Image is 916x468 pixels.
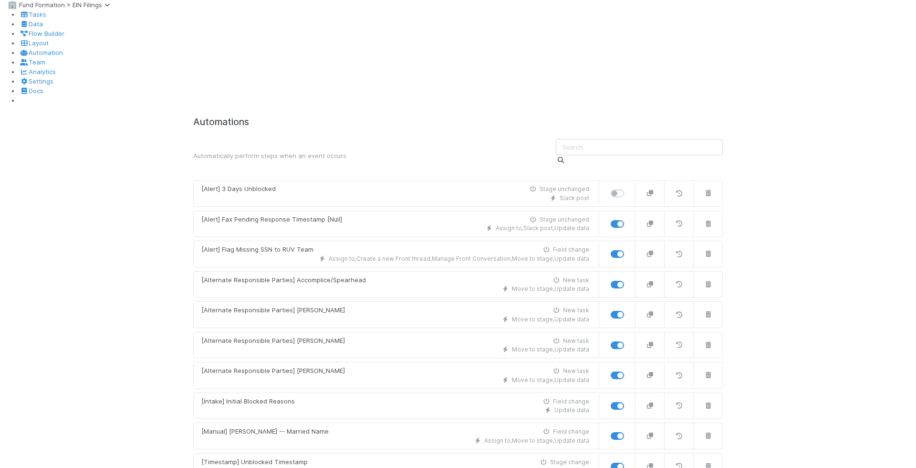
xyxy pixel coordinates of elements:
div: New task [552,337,589,345]
span: Update data [554,285,589,292]
div: [Alert] Fax Pending Response Timestamp [Null] [201,215,342,224]
a: Data [19,20,43,28]
span: Create a new Front thread , [356,255,432,262]
div: [Alternate Responsible Parties] [PERSON_NAME] [201,306,345,315]
a: [Alternate Responsible Parties] [PERSON_NAME]New taskMove to stage,Update data [193,301,599,328]
span: Update data [554,437,589,444]
span: Move to stage , [512,376,554,383]
div: New task [552,276,589,285]
a: Docs [19,87,43,95]
span: Update data [554,376,589,383]
div: New task [552,367,589,375]
span: Slack post , [523,224,554,232]
div: Field change [541,427,589,436]
div: [Alternate Responsible Parties] [PERSON_NAME] [201,336,345,346]
div: Stage unchanged [528,215,589,224]
a: [Alert] 3 Days UnblockedStage unchangedSlack post [193,180,599,207]
span: Move to stage , [512,285,554,292]
div: [Intake] Initial Blocked Reasons [201,397,295,406]
div: Stage change [539,458,589,467]
a: [Alternate Responsible Parties] Accomplice/SpearheadNew taskMove to stage,Update data [193,271,599,298]
a: [Intake] Initial Blocked ReasonsField changeUpdate data [193,393,599,419]
div: [Alert] 3 Days Unblocked [201,184,276,194]
a: [Alternate Responsible Parties] [PERSON_NAME]New taskMove to stage,Update data [193,362,599,389]
a: [Alert] Fax Pending Response Timestamp [Null]Stage unchangedAssign to,Slack post,Update data [193,211,599,237]
div: Field change [541,397,589,406]
a: [Alert] Flag Missing SSN to RUV TeamField changeAssign to,Create a new Front thread,Manage Front ... [193,241,599,267]
div: Field change [541,245,589,254]
span: Update data [554,346,589,353]
a: [Manual] [PERSON_NAME] -- Married NameField changeAssign to,Move to stage,Update data [193,423,599,449]
a: Analytics [19,68,56,75]
span: Move to stage , [512,255,554,262]
div: Stage unchanged [528,185,589,193]
input: Search [556,139,723,155]
span: Slack post [560,194,589,202]
span: Update data [554,316,589,323]
span: Assign to , [496,224,523,232]
a: [Alternate Responsible Parties] [PERSON_NAME]New taskMove to stage,Update data [193,332,599,359]
span: 🏢 [8,0,17,9]
span: Assign to , [484,437,512,444]
div: [Timestamp] Unblocked Timestamp [201,457,308,467]
a: Flow Builder [19,30,64,37]
span: Fund Formation > EIN Filings [19,1,114,9]
a: Team [19,58,45,66]
a: Layout [19,39,49,47]
span: Update data [554,406,589,414]
a: Settings [19,77,53,85]
div: Automatically perform steps when an event occurs. [186,151,549,160]
span: Update data [554,224,589,232]
div: [Alternate Responsible Parties] Accomplice/Spearhead [201,276,366,285]
span: Update data [554,255,589,262]
span: Move to stage , [512,316,554,323]
span: Move to stage , [512,437,554,444]
span: Move to stage , [512,346,554,353]
div: [Manual] [PERSON_NAME] -- Married Name [201,427,329,436]
h4: Automations [193,117,723,128]
a: Automation [19,49,63,56]
div: [Alert] Flag Missing SSN to RUV Team [201,245,313,255]
span: Assign to , [329,255,356,262]
a: Tasks [19,11,46,18]
div: New task [552,306,589,315]
span: Manage Front Conversation , [432,255,512,262]
div: [Alternate Responsible Parties] [PERSON_NAME] [201,366,345,376]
